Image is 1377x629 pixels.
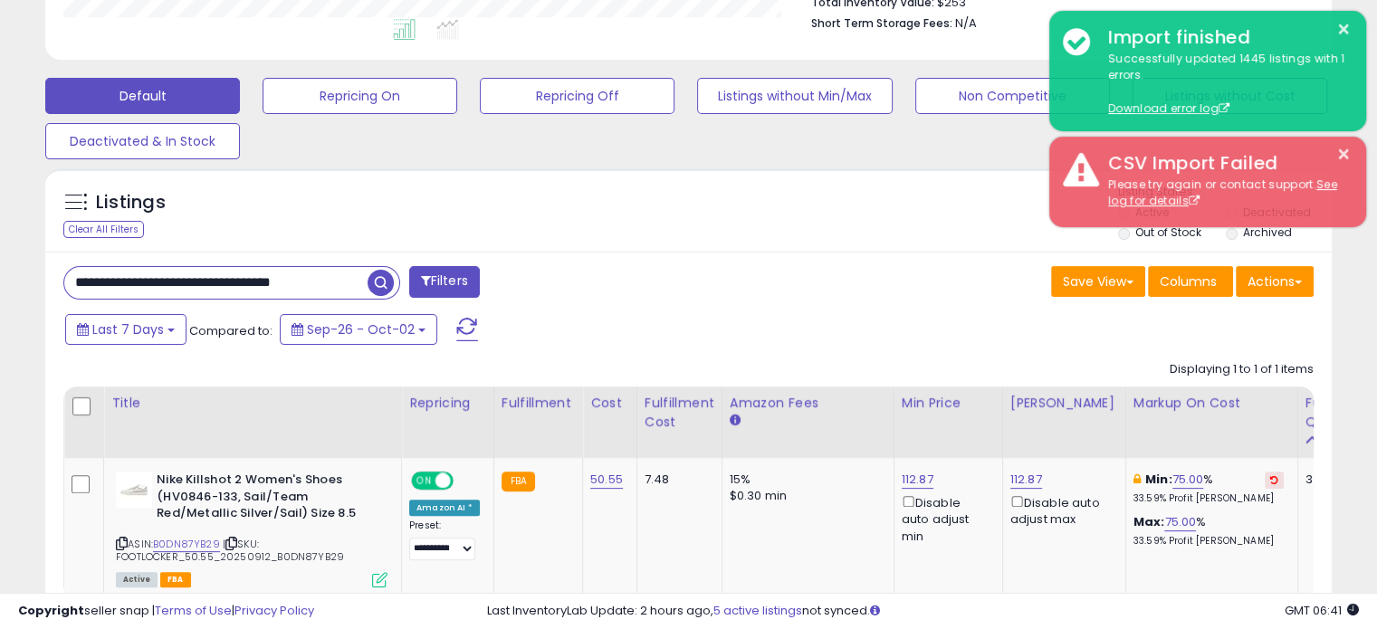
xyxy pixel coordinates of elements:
b: Min: [1145,471,1172,488]
div: 7.48 [645,472,708,488]
div: Preset: [409,519,480,560]
span: OFF [451,473,480,489]
div: Disable auto adjust max [1010,492,1112,528]
div: Min Price [902,394,995,413]
th: The percentage added to the cost of goods (COGS) that forms the calculator for Min & Max prices. [1125,386,1297,458]
button: Filters [409,266,480,298]
span: Sep-26 - Oct-02 [307,320,415,338]
span: Columns [1160,272,1217,291]
h5: Listings [96,190,166,215]
button: Last 7 Days [65,314,186,345]
a: Download error log [1108,100,1229,116]
div: Clear All Filters [63,221,144,238]
a: B0DN87YB29 [153,537,220,552]
button: Listings without Min/Max [697,78,892,114]
div: ASIN: [116,472,387,586]
button: Default [45,78,240,114]
div: Displaying 1 to 1 of 1 items [1170,361,1314,378]
span: All listings currently available for purchase on Amazon [116,572,158,587]
button: Deactivated & In Stock [45,123,240,159]
button: Non Competitive [915,78,1110,114]
div: Fulfillment Cost [645,394,714,432]
button: Columns [1148,266,1233,297]
span: 2025-10-10 06:41 GMT [1285,602,1359,619]
img: 21h5CtaRQ0L._SL40_.jpg [116,472,152,508]
label: Out of Stock [1135,224,1201,240]
small: FBA [502,472,535,491]
label: Archived [1242,224,1291,240]
a: 75.00 [1164,513,1196,531]
a: 50.55 [590,471,623,489]
div: CSV Import Failed [1095,150,1353,176]
div: Last InventoryLab Update: 2 hours ago, not synced. [487,603,1359,620]
small: Amazon Fees. [730,413,741,429]
span: Last 7 Days [92,320,164,338]
span: | SKU: FOOTLOCKER_50.55_20250912_B0DN87YB29 [116,537,344,564]
div: Import finished [1095,24,1353,51]
a: See log for details [1108,176,1337,209]
div: % [1133,472,1284,505]
a: Privacy Policy [234,602,314,619]
div: 15% [730,472,880,488]
b: Short Term Storage Fees: [811,15,952,31]
b: Nike Killshot 2 Women's Shoes (HV0846-133, Sail/Team Red/Metallic Silver/Sail) Size 8.5 [157,472,377,527]
button: Actions [1236,266,1314,297]
div: Amazon AI * [409,500,480,516]
div: $0.30 min [730,488,880,504]
a: 112.87 [1010,471,1042,489]
button: Repricing On [263,78,457,114]
div: Successfully updated 1445 listings with 1 errors. [1095,51,1353,118]
button: Save View [1051,266,1145,297]
a: 75.00 [1172,471,1204,489]
div: seller snap | | [18,603,314,620]
span: N/A [955,14,977,32]
p: 33.59% Profit [PERSON_NAME] [1133,535,1284,548]
div: 3 [1305,472,1362,488]
div: Title [111,394,394,413]
div: Amazon Fees [730,394,886,413]
div: Cost [590,394,629,413]
button: Repricing Off [480,78,674,114]
div: Disable auto adjust min [902,492,989,545]
strong: Copyright [18,602,84,619]
span: ON [413,473,435,489]
button: × [1336,18,1351,41]
span: FBA [160,572,191,587]
a: Terms of Use [155,602,232,619]
a: 112.87 [902,471,933,489]
button: × [1336,143,1351,166]
b: Max: [1133,513,1165,530]
div: Fulfillment [502,394,575,413]
div: % [1133,514,1284,548]
button: Sep-26 - Oct-02 [280,314,437,345]
a: 5 active listings [713,602,802,619]
p: 33.59% Profit [PERSON_NAME] [1133,492,1284,505]
span: Compared to: [189,322,273,339]
div: Fulfillable Quantity [1305,394,1368,432]
div: [PERSON_NAME] [1010,394,1118,413]
div: Markup on Cost [1133,394,1290,413]
div: Repricing [409,394,486,413]
div: Please try again or contact support. [1095,176,1353,210]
